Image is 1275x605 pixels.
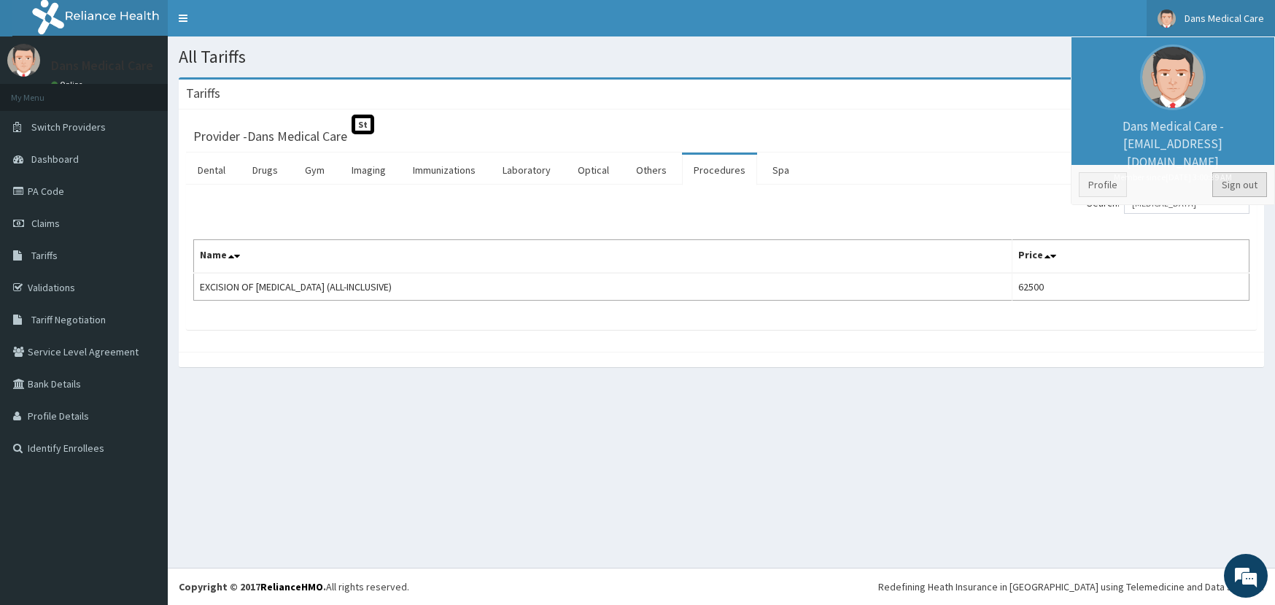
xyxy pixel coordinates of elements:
[179,47,1264,66] h1: All Tariffs
[179,580,326,593] strong: Copyright © 2017 .
[352,115,374,134] span: St
[682,155,757,185] a: Procedures
[51,80,86,90] a: Online
[761,155,801,185] a: Spa
[340,155,398,185] a: Imaging
[186,155,237,185] a: Dental
[193,130,347,143] h3: Provider - Dans Medical Care
[186,87,220,100] h3: Tariffs
[241,155,290,185] a: Drugs
[491,155,562,185] a: Laboratory
[1158,9,1176,28] img: User Image
[1012,273,1249,301] td: 62500
[31,217,60,230] span: Claims
[1079,171,1267,183] small: Member since [DATE] 3:00:39 AM
[293,155,336,185] a: Gym
[85,184,201,331] span: We're online!
[7,44,40,77] img: User Image
[51,59,153,72] p: Dans Medical Care
[566,155,621,185] a: Optical
[239,7,274,42] div: Minimize live chat window
[76,82,245,101] div: Chat with us now
[1140,45,1206,110] img: User Image
[194,273,1012,301] td: EXCISION OF [MEDICAL_DATA] (ALL-INCLUSIVE)
[27,73,59,109] img: d_794563401_company_1708531726252_794563401
[168,568,1275,605] footer: All rights reserved.
[401,155,487,185] a: Immunizations
[878,579,1264,594] div: Redefining Heath Insurance in [GEOGRAPHIC_DATA] using Telemedicine and Data Science!
[1079,117,1267,183] p: Dans Medical Care - [EMAIL_ADDRESS][DOMAIN_NAME]
[31,313,106,326] span: Tariff Negotiation
[194,240,1012,274] th: Name
[31,153,79,166] span: Dashboard
[31,249,58,262] span: Tariffs
[7,398,278,450] textarea: Type your message and hit 'Enter'
[624,155,678,185] a: Others
[1212,172,1267,197] a: Sign out
[1079,172,1127,197] a: Profile
[260,580,323,593] a: RelianceHMO
[1012,240,1249,274] th: Price
[31,120,106,134] span: Switch Providers
[1185,12,1264,25] span: Dans Medical Care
